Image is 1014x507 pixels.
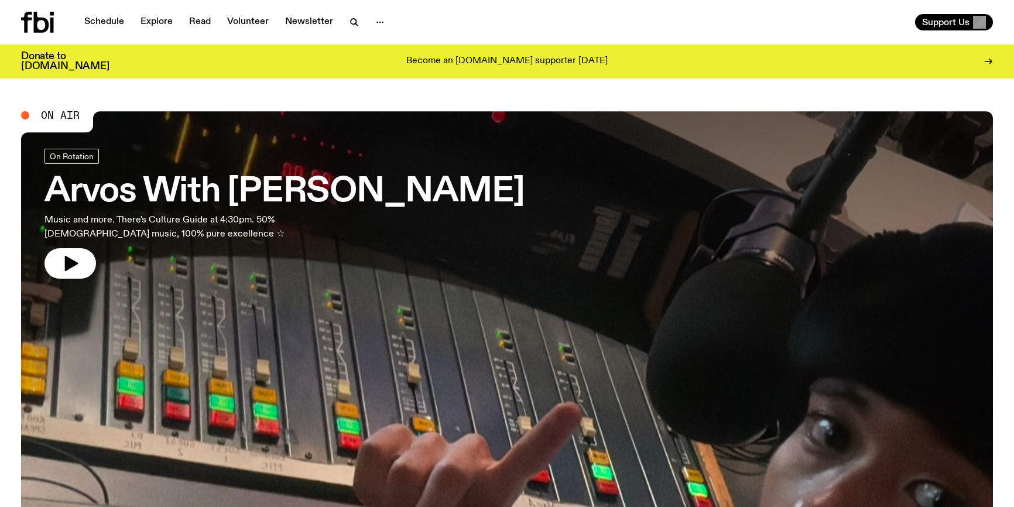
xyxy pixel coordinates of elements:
a: Newsletter [278,14,340,30]
a: Read [182,14,218,30]
span: On Rotation [50,152,94,160]
h3: Donate to [DOMAIN_NAME] [21,52,109,71]
a: Schedule [77,14,131,30]
a: Arvos With [PERSON_NAME]Music and more. There's Culture Guide at 4:30pm. 50% [DEMOGRAPHIC_DATA] m... [44,149,525,279]
p: Become an [DOMAIN_NAME] supporter [DATE] [406,56,608,67]
span: Support Us [922,17,970,28]
p: Music and more. There's Culture Guide at 4:30pm. 50% [DEMOGRAPHIC_DATA] music, 100% pure excellen... [44,213,344,241]
button: Support Us [915,14,993,30]
h3: Arvos With [PERSON_NAME] [44,176,525,208]
a: Explore [133,14,180,30]
a: On Rotation [44,149,99,164]
span: On Air [41,110,80,121]
a: Volunteer [220,14,276,30]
